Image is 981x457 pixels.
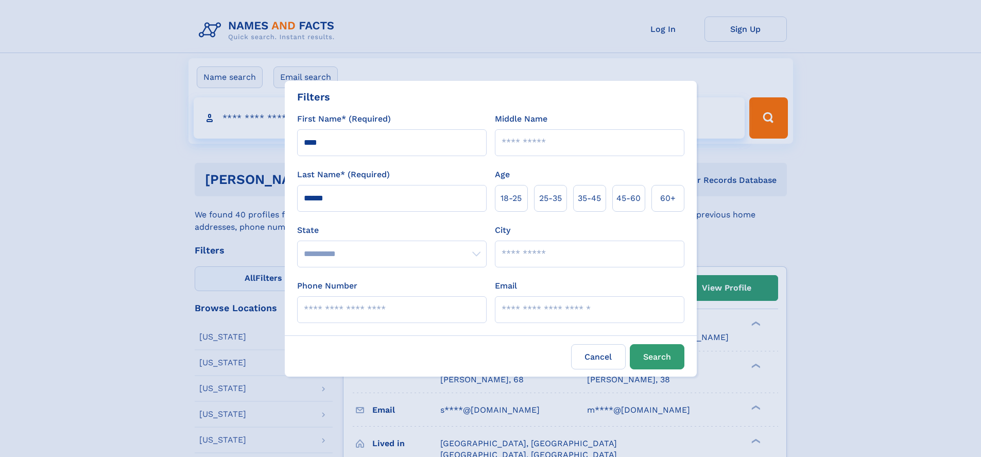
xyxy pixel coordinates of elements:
[578,192,601,205] span: 35‑45
[495,168,510,181] label: Age
[616,192,641,205] span: 45‑60
[660,192,676,205] span: 60+
[297,280,357,292] label: Phone Number
[501,192,522,205] span: 18‑25
[571,344,626,369] label: Cancel
[297,89,330,105] div: Filters
[297,224,487,236] label: State
[297,113,391,125] label: First Name* (Required)
[495,113,547,125] label: Middle Name
[630,344,684,369] button: Search
[495,224,510,236] label: City
[539,192,562,205] span: 25‑35
[297,168,390,181] label: Last Name* (Required)
[495,280,517,292] label: Email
